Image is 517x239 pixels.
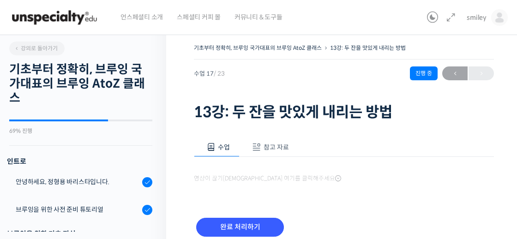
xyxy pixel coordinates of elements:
[410,66,438,80] div: 진행 중
[214,70,225,78] span: / 23
[14,45,58,52] span: 강의로 돌아가기
[442,66,468,80] a: ←이전
[194,71,225,77] span: 수업 17
[16,177,139,187] div: 안녕하세요, 정형용 바리스타입니다.
[467,13,487,22] span: smiley
[7,155,152,167] h3: 인트로
[16,204,139,215] div: 브루잉을 위한 사전 준비 튜토리얼
[218,143,230,151] span: 수업
[194,175,341,182] span: 영상이 끊기[DEMOGRAPHIC_DATA] 여기를 클릭해주세요
[196,218,284,237] input: 완료 처리하기
[442,67,468,80] span: ←
[264,143,289,151] span: 참고 자료
[330,44,406,51] a: 13강: 두 잔을 맛있게 내리는 방법
[9,42,65,55] a: 강의로 돌아가기
[194,44,322,51] a: 기초부터 정확히, 브루잉 국가대표의 브루잉 AtoZ 클래스
[194,103,494,121] h1: 13강: 두 잔을 맛있게 내리는 방법
[9,62,152,106] h2: 기초부터 정확히, 브루잉 국가대표의 브루잉 AtoZ 클래스
[9,128,152,134] div: 69% 진행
